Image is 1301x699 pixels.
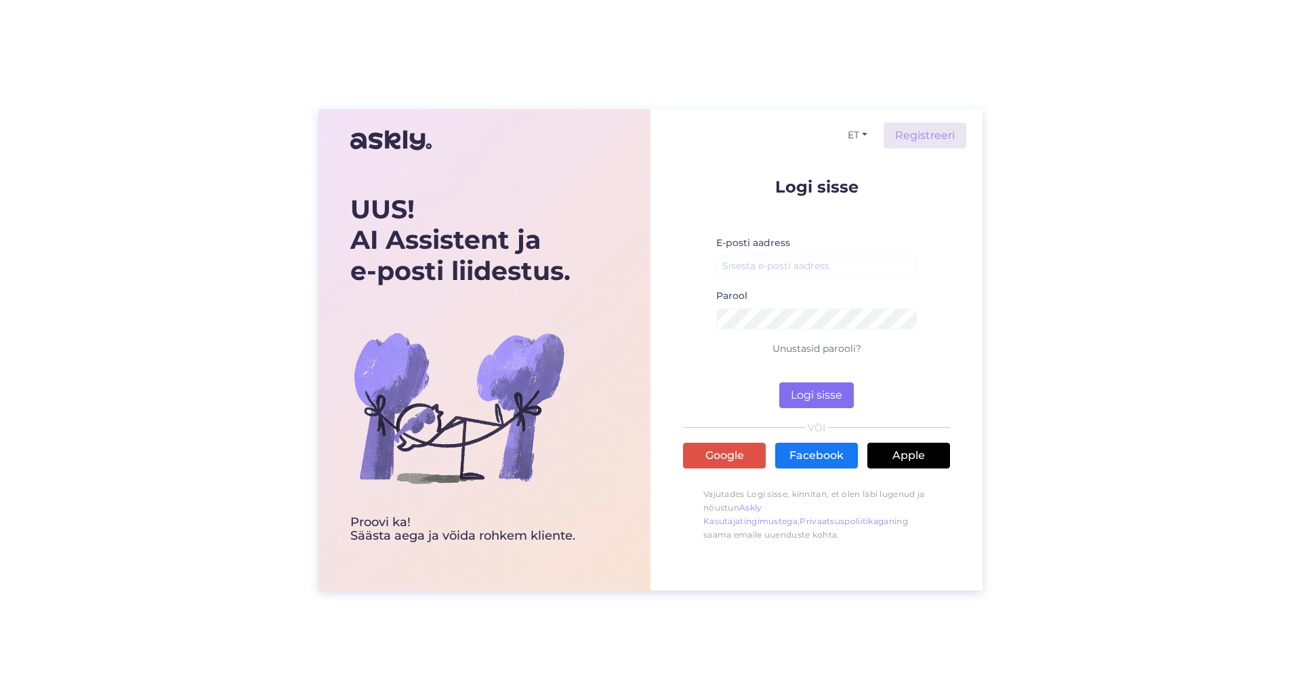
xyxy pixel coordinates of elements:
[350,124,432,157] img: Askly
[779,382,854,408] button: Logi sisse
[806,423,828,433] span: VÕI
[867,443,950,468] a: Apple
[716,289,747,303] label: Parool
[800,516,888,526] a: Privaatsuspoliitikaga
[775,443,858,468] a: Facebook
[350,516,575,543] div: Proovi ka! Säästa aega ja võida rohkem kliente.
[350,194,575,287] div: UUS! AI Assistent ja e-posti liidestus.
[842,125,873,145] button: ET
[683,178,950,195] p: Logi sisse
[683,481,950,548] p: Vajutades Logi sisse, kinnitan, et olen läbi lugenud ja nõustun , ning saama emaile uuenduste kohta.
[350,299,567,516] img: bg-askly
[772,342,861,355] a: Unustasid parooli?
[703,502,798,526] a: Askly Kasutajatingimustega
[716,256,917,277] input: Sisesta e-posti aadress
[884,123,966,148] a: Registreeri
[683,443,766,468] a: Google
[716,236,790,250] label: E-posti aadress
